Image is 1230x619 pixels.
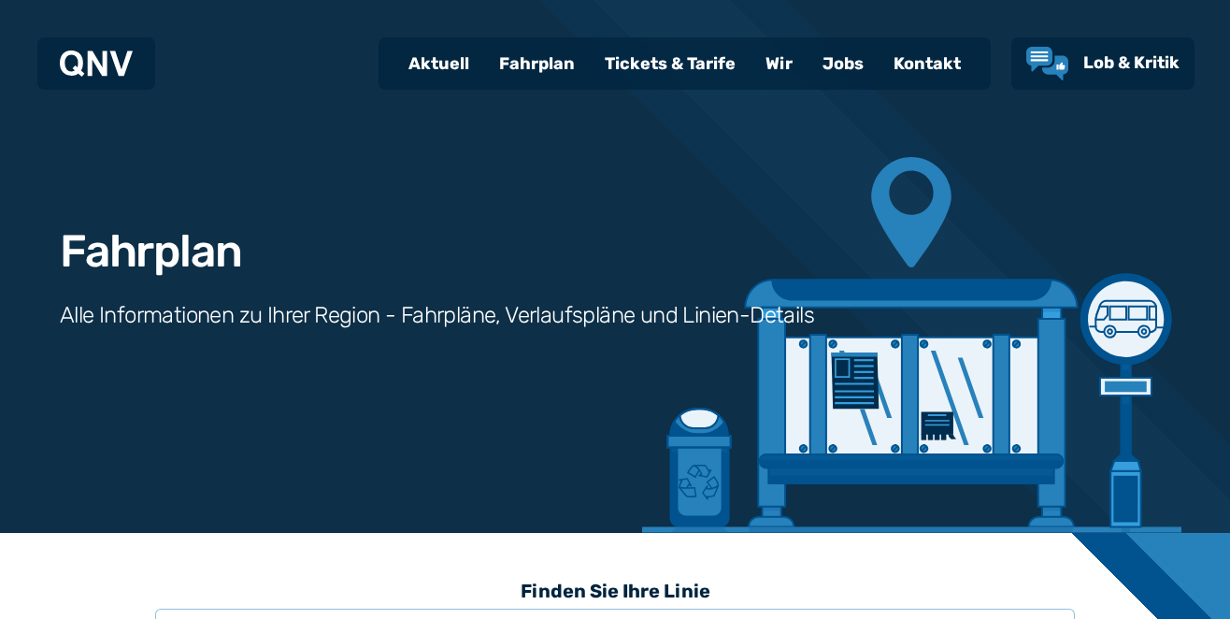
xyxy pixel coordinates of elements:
h1: Fahrplan [60,229,241,274]
span: Lob & Kritik [1083,52,1180,73]
a: QNV Logo [60,45,133,82]
a: Fahrplan [484,39,590,88]
a: Aktuell [393,39,484,88]
a: Jobs [808,39,879,88]
h3: Finden Sie Ihre Linie [155,570,1075,612]
a: Tickets & Tarife [590,39,751,88]
a: Kontakt [879,39,976,88]
h3: Alle Informationen zu Ihrer Region - Fahrpläne, Verlaufspläne und Linien-Details [60,300,814,330]
img: QNV Logo [60,50,133,77]
a: Wir [751,39,808,88]
a: Lob & Kritik [1026,47,1180,80]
